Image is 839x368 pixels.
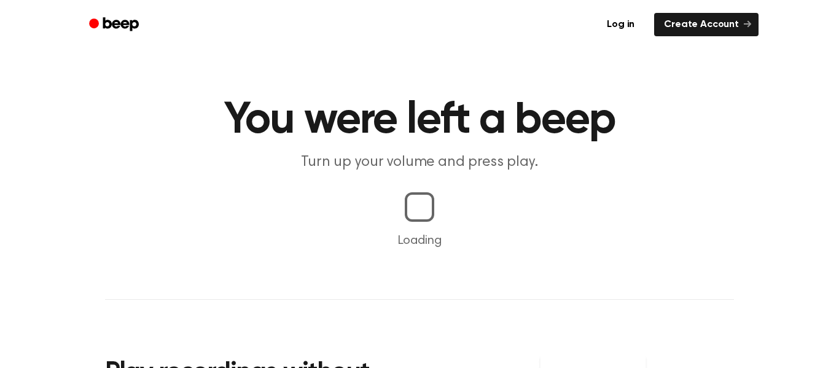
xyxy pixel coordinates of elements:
[654,13,759,36] a: Create Account
[80,13,150,37] a: Beep
[184,152,655,173] p: Turn up your volume and press play.
[595,10,647,39] a: Log in
[15,232,824,250] p: Loading
[105,98,734,143] h1: You were left a beep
